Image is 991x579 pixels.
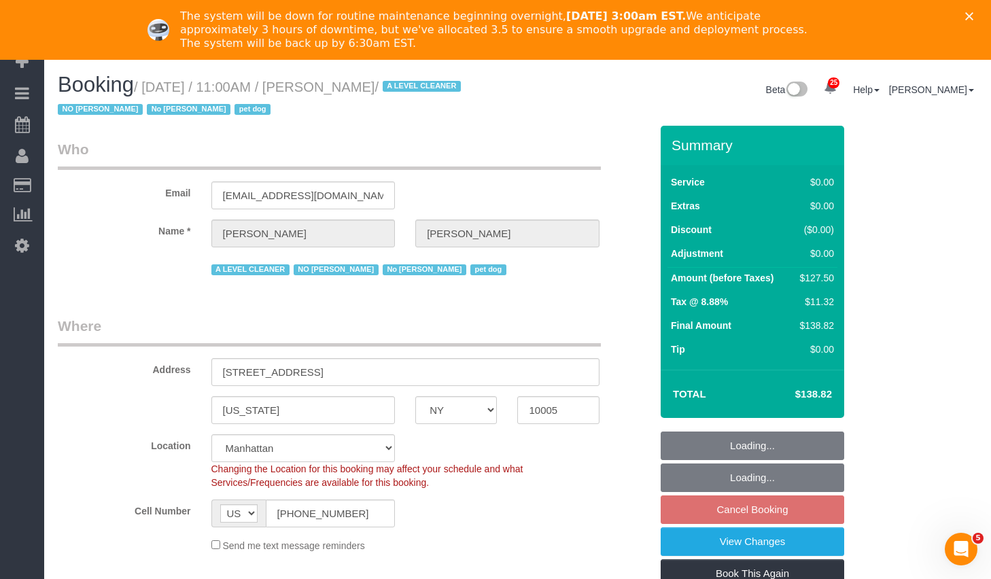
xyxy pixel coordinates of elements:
div: $138.82 [795,319,834,332]
a: [PERSON_NAME] [889,84,974,95]
div: $127.50 [795,271,834,285]
span: NO [PERSON_NAME] [58,104,143,115]
a: 25 [817,73,844,103]
span: No [PERSON_NAME] [147,104,230,115]
a: Beta [766,84,808,95]
input: Cell Number [266,499,396,527]
h3: Summary [672,137,837,153]
a: View Changes [661,527,844,556]
div: ($0.00) [795,223,834,236]
span: NO [PERSON_NAME] [294,264,379,275]
span: Changing the Location for this booking may affect your schedule and what Services/Frequencies are... [211,463,523,488]
label: Tip [671,343,685,356]
div: $0.00 [795,199,834,213]
span: A LEVEL CLEANER [383,81,461,92]
label: Amount (before Taxes) [671,271,773,285]
span: No [PERSON_NAME] [383,264,466,275]
label: Name * [48,220,201,238]
span: Booking [58,73,134,96]
label: Tax @ 8.88% [671,295,728,309]
label: Location [48,434,201,453]
span: Send me text message reminders [222,540,364,551]
input: Last Name [415,220,599,247]
div: $0.00 [795,247,834,260]
label: Cell Number [48,499,201,518]
iframe: Intercom live chat [945,533,977,565]
label: Service [671,175,705,189]
label: Address [48,358,201,376]
label: Email [48,181,201,200]
span: pet dog [470,264,506,275]
div: $0.00 [795,175,834,189]
div: $11.32 [795,295,834,309]
legend: Where [58,316,601,347]
legend: Who [58,139,601,170]
span: A LEVEL CLEANER [211,264,290,275]
span: 25 [828,77,839,88]
span: 5 [973,533,984,544]
input: First Name [211,220,396,247]
img: New interface [785,82,807,99]
strong: Total [673,388,706,400]
label: Discount [671,223,712,236]
input: Email [211,181,396,209]
input: City [211,396,396,424]
input: Zip Code [517,396,599,424]
div: $0.00 [795,343,834,356]
div: The system will be down for routine maintenance beginning overnight, We anticipate approximately ... [180,10,822,50]
img: Profile image for Ellie [147,19,169,41]
label: Adjustment [671,247,723,260]
b: [DATE] 3:00am EST. [566,10,686,22]
h4: $138.82 [754,389,832,400]
small: / [DATE] / 11:00AM / [PERSON_NAME] [58,80,465,118]
a: Help [853,84,880,95]
label: Final Amount [671,319,731,332]
div: Close [965,12,979,20]
span: pet dog [234,104,271,115]
label: Extras [671,199,700,213]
